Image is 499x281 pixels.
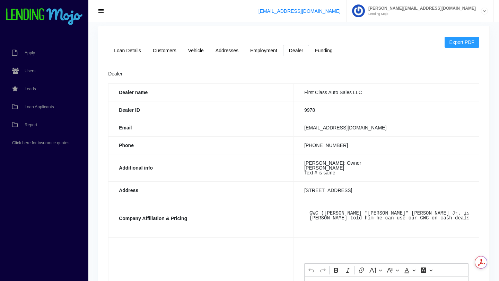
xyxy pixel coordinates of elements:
[108,119,294,136] th: Email
[108,199,294,237] th: Company Affiliation & Pricing
[182,45,210,56] a: Vehicle
[25,87,36,91] span: Leads
[108,136,294,154] th: Phone
[294,136,479,154] td: [PHONE_NUMBER]
[12,141,69,145] span: Click here for insurance quotes
[283,45,309,56] a: Dealer
[294,83,479,101] td: First Class Auto Sales LLC
[294,119,479,136] td: [EMAIL_ADDRESS][DOMAIN_NAME]
[294,101,479,119] td: 9978
[259,8,341,14] a: [EMAIL_ADDRESS][DOMAIN_NAME]
[25,105,54,109] span: Loan Applicants
[25,69,35,73] span: Users
[305,264,468,277] div: Editor toolbar
[352,4,365,17] img: Profile image
[445,37,479,48] a: Export PDF
[108,154,294,181] th: Additional info
[304,206,469,226] pre: GWC ([PERSON_NAME] "[PERSON_NAME]" [PERSON_NAME] Jr. is rep) [PERSON_NAME] told him he can use ou...
[108,83,294,101] th: Dealer name
[25,123,37,127] span: Report
[25,51,35,55] span: Apply
[147,45,182,56] a: Customers
[309,45,339,56] a: Funding
[108,181,294,199] th: Address
[108,70,479,78] div: Dealer
[108,45,147,56] a: Loan Details
[294,181,479,199] td: [STREET_ADDRESS]
[210,45,244,56] a: Addresses
[365,6,476,10] span: [PERSON_NAME][EMAIL_ADDRESS][DOMAIN_NAME]
[294,154,479,181] td: [PERSON_NAME]: Owner [PERSON_NAME] Text # is same
[5,8,83,26] img: logo-small.png
[108,101,294,119] th: Dealer ID
[365,12,476,16] small: Lending Mojo
[244,45,283,56] a: Employment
